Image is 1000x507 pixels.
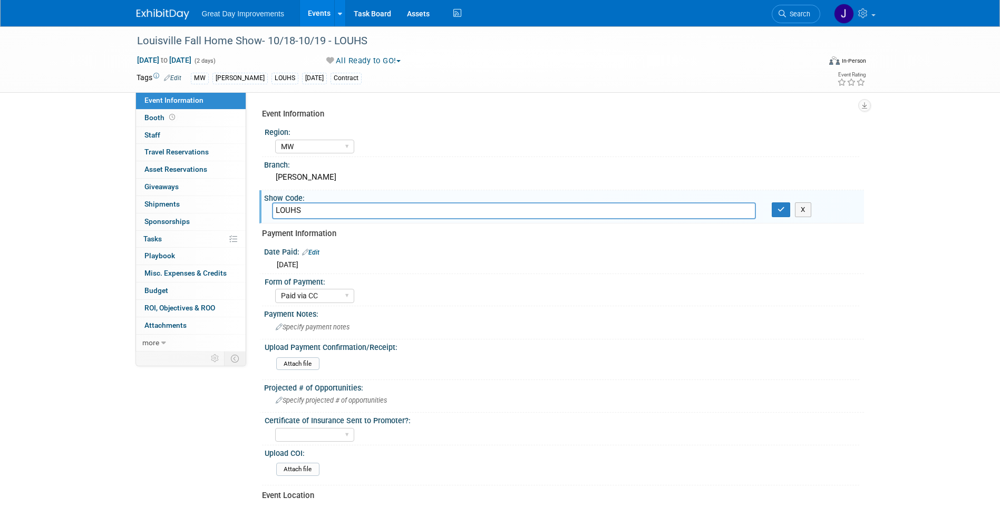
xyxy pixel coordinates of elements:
span: Budget [144,286,168,295]
div: Certificate of Insurance Sent to Promoter?: [265,413,859,426]
a: Asset Reservations [136,161,246,178]
a: Shipments [136,196,246,213]
a: Budget [136,282,246,299]
a: Event Information [136,92,246,109]
img: Format-Inperson.png [829,56,840,65]
span: Staff [144,131,160,139]
div: Show Code: [264,190,864,203]
span: Great Day Improvements [202,9,284,18]
button: All Ready to GO! [323,55,405,66]
span: [DATE] [277,260,298,269]
span: Specify payment notes [276,323,349,331]
a: Attachments [136,317,246,334]
div: Payment Notes: [264,306,864,319]
span: Attachments [144,321,187,329]
a: Edit [164,74,181,82]
td: Personalize Event Tab Strip [206,352,225,365]
a: Search [772,5,820,23]
a: Misc. Expenses & Credits [136,265,246,282]
span: Event Information [144,96,203,104]
div: [PERSON_NAME] [212,73,268,84]
img: Jennifer Hockstra [834,4,854,24]
div: Projected # of Opportunities: [264,380,864,393]
div: Branch: [264,157,864,170]
span: [DATE] [DATE] [137,55,192,65]
a: more [136,335,246,352]
td: Toggle Event Tabs [224,352,246,365]
div: Upload COI: [265,445,859,459]
img: ExhibitDay [137,9,189,19]
span: Misc. Expenses & Credits [144,269,227,277]
span: Tasks [143,235,162,243]
span: (2 days) [193,57,216,64]
div: Region: [265,124,859,138]
div: Louisville Fall Home Show- 10/18-10/19 - LOUHS [133,32,804,51]
a: Edit [302,249,319,256]
div: MW [191,73,209,84]
div: Contract [331,73,362,84]
span: to [159,56,169,64]
div: Date Paid: [264,244,864,258]
span: Search [786,10,810,18]
span: Shipments [144,200,180,208]
a: Tasks [136,231,246,248]
span: Travel Reservations [144,148,209,156]
div: Upload Payment Confirmation/Receipt: [265,339,859,353]
div: LOUHS [271,73,298,84]
a: Playbook [136,248,246,265]
div: [PERSON_NAME] [272,169,856,186]
a: ROI, Objectives & ROO [136,300,246,317]
span: Asset Reservations [144,165,207,173]
span: Playbook [144,251,175,260]
div: Event Location [262,490,856,501]
a: Giveaways [136,179,246,196]
div: In-Person [841,57,866,65]
span: Booth not reserved yet [167,113,177,121]
span: Sponsorships [144,217,190,226]
div: Event Rating [837,72,866,77]
span: Giveaways [144,182,179,191]
td: Tags [137,72,181,84]
span: Specify projected # of opportunities [276,396,387,404]
button: X [795,202,811,217]
a: Booth [136,110,246,126]
a: Sponsorships [136,213,246,230]
span: more [142,338,159,347]
div: Event Information [262,109,856,120]
span: ROI, Objectives & ROO [144,304,215,312]
a: Staff [136,127,246,144]
div: [DATE] [302,73,327,84]
div: Event Format [758,55,867,71]
div: Form of Payment: [265,274,859,287]
span: Booth [144,113,177,122]
a: Travel Reservations [136,144,246,161]
div: Payment Information [262,228,856,239]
